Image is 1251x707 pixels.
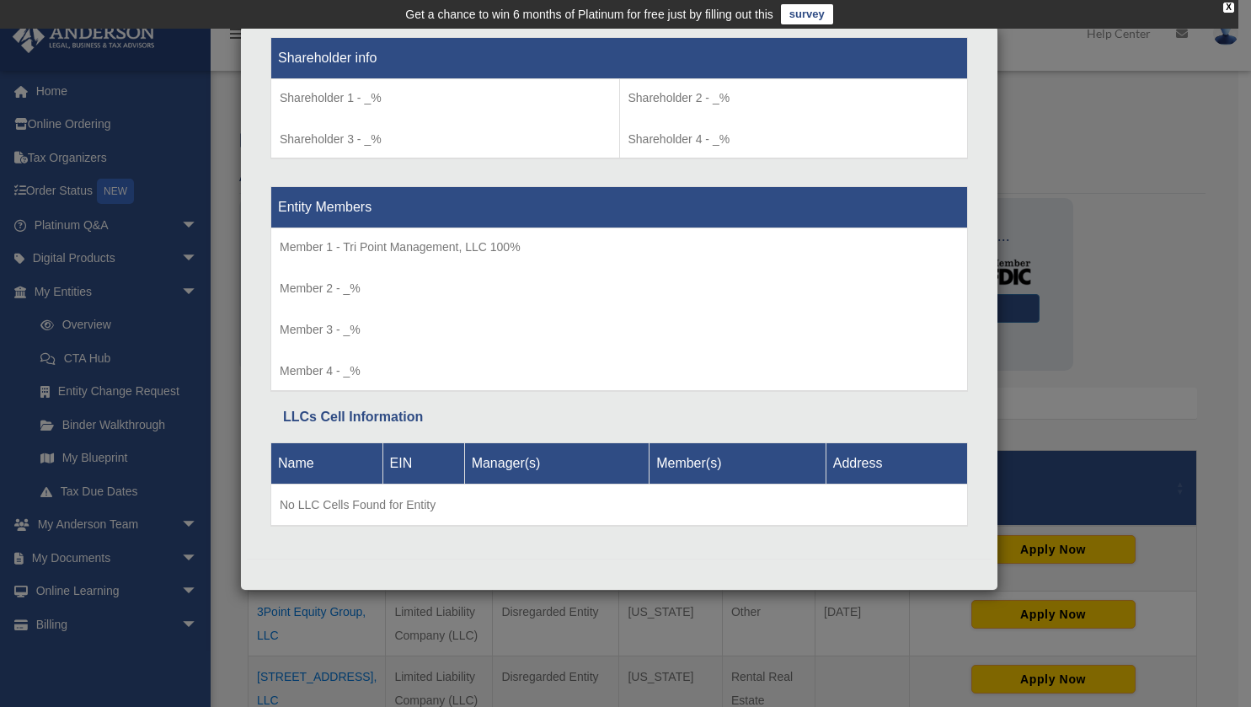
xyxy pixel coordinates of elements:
th: EIN [382,442,464,484]
p: Shareholder 2 - _% [628,88,960,109]
th: Address [826,442,967,484]
p: Member 2 - _% [280,278,959,299]
td: No LLC Cells Found for Entity [271,484,968,526]
th: Manager(s) [464,442,650,484]
p: Member 4 - _% [280,361,959,382]
a: survey [781,4,833,24]
p: Shareholder 1 - _% [280,88,611,109]
div: Get a chance to win 6 months of Platinum for free just by filling out this [405,4,773,24]
div: close [1223,3,1234,13]
th: Entity Members [271,187,968,228]
p: Member 1 - Tri Point Management, LLC 100% [280,237,959,258]
th: Member(s) [650,442,826,484]
p: Shareholder 3 - _% [280,129,611,150]
p: Shareholder 4 - _% [628,129,960,150]
div: LLCs Cell Information [283,405,955,429]
th: Name [271,442,383,484]
p: Member 3 - _% [280,319,959,340]
th: Shareholder info [271,37,968,78]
